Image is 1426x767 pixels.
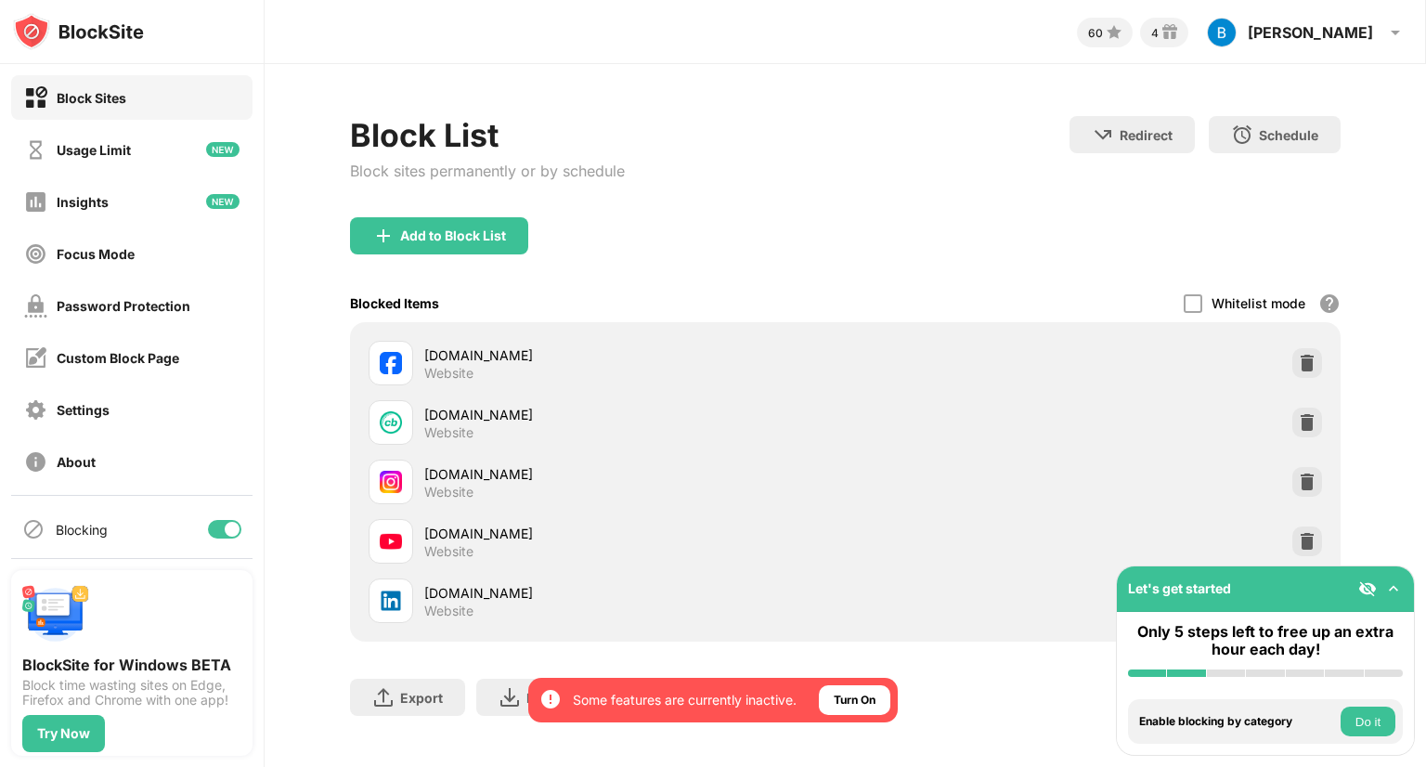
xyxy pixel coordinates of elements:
[57,350,179,366] div: Custom Block Page
[400,228,506,243] div: Add to Block List
[350,116,625,154] div: Block List
[380,530,402,552] img: favicons
[1139,715,1336,728] div: Enable blocking by category
[1128,623,1403,658] div: Only 5 steps left to free up an extra hour each day!
[24,242,47,266] img: focus-off.svg
[424,524,845,543] div: [DOMAIN_NAME]
[1259,127,1318,143] div: Schedule
[24,346,47,370] img: customize-block-page-off.svg
[1212,295,1305,311] div: Whitelist mode
[400,690,443,706] div: Export
[424,543,473,560] div: Website
[424,345,845,365] div: [DOMAIN_NAME]
[24,190,47,214] img: insights-off.svg
[24,138,47,162] img: time-usage-off.svg
[380,590,402,612] img: favicons
[380,411,402,434] img: favicons
[1088,26,1103,40] div: 60
[424,464,845,484] div: [DOMAIN_NAME]
[57,454,96,470] div: About
[57,402,110,418] div: Settings
[24,86,47,110] img: block-on.svg
[22,518,45,540] img: blocking-icon.svg
[1207,18,1237,47] img: ALm5wu3El9VwgqyTtlUZsqp-PSlOo_mqW2j7f-q25AnH=s96-c
[1103,21,1125,44] img: points-small.svg
[57,90,126,106] div: Block Sites
[22,656,241,674] div: BlockSite for Windows BETA
[24,398,47,422] img: settings-off.svg
[22,678,241,708] div: Block time wasting sites on Edge, Firefox and Chrome with one app!
[1384,579,1403,598] img: omni-setup-toggle.svg
[57,142,131,158] div: Usage Limit
[424,583,845,603] div: [DOMAIN_NAME]
[22,581,89,648] img: push-desktop.svg
[24,450,47,474] img: about-off.svg
[1248,23,1373,42] div: [PERSON_NAME]
[1341,707,1395,736] button: Do it
[424,365,473,382] div: Website
[1358,579,1377,598] img: eye-not-visible.svg
[350,295,439,311] div: Blocked Items
[424,405,845,424] div: [DOMAIN_NAME]
[56,522,108,538] div: Blocking
[24,294,47,318] img: password-protection-off.svg
[424,424,473,441] div: Website
[206,142,240,157] img: new-icon.svg
[206,194,240,209] img: new-icon.svg
[573,691,797,709] div: Some features are currently inactive.
[57,298,190,314] div: Password Protection
[539,688,562,710] img: error-circle-white.svg
[380,471,402,493] img: favicons
[526,690,569,706] div: Import
[1120,127,1173,143] div: Redirect
[1151,26,1159,40] div: 4
[424,603,473,619] div: Website
[380,352,402,374] img: favicons
[834,691,875,709] div: Turn On
[350,162,625,180] div: Block sites permanently or by schedule
[1128,580,1231,596] div: Let's get started
[57,194,109,210] div: Insights
[37,726,90,741] div: Try Now
[424,484,473,500] div: Website
[57,246,135,262] div: Focus Mode
[1159,21,1181,44] img: reward-small.svg
[13,13,144,50] img: logo-blocksite.svg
